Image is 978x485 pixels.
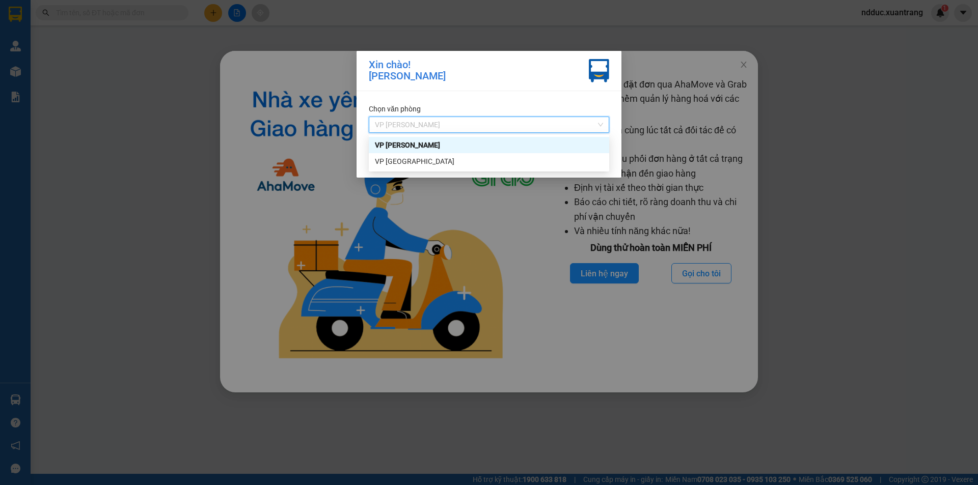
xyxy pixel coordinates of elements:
span: VP MỘC CHÂU [375,117,603,132]
div: Xin chào! [PERSON_NAME] [369,59,446,82]
div: VP [PERSON_NAME] [375,139,603,151]
img: vxr-icon [589,59,609,82]
div: VP HÀ NỘI [369,153,609,169]
div: VP MỘC CHÂU [369,137,609,153]
div: VP [GEOGRAPHIC_DATA] [375,156,603,167]
div: Chọn văn phòng [369,103,609,115]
